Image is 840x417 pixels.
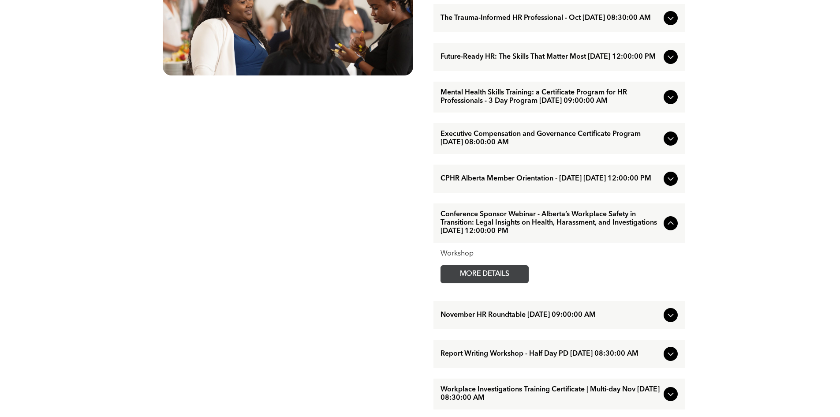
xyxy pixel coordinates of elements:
span: Workplace Investigations Training Certificate | Multi-day Nov [DATE] 08:30:00 AM [441,386,660,402]
span: November HR Roundtable [DATE] 09:00:00 AM [441,311,660,319]
span: MORE DETAILS [450,266,519,283]
span: Conference Sponsor Webinar - Alberta’s Workplace Safety in Transition: Legal Insights on Health, ... [441,210,660,236]
span: Mental Health Skills Training: a Certificate Program for HR Professionals - 3 Day Program [DATE] ... [441,89,660,105]
span: Report Writing Workshop - Half Day PD [DATE] 08:30:00 AM [441,350,660,358]
a: MORE DETAILS [441,265,529,283]
span: CPHR Alberta Member Orientation - [DATE] [DATE] 12:00:00 PM [441,175,660,183]
div: Workshop [441,250,678,258]
span: Future-Ready HR: The Skills That Matter Most [DATE] 12:00:00 PM [441,53,660,61]
span: The Trauma-Informed HR Professional - Oct [DATE] 08:30:00 AM [441,14,660,23]
span: Executive Compensation and Governance Certificate Program [DATE] 08:00:00 AM [441,130,660,147]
